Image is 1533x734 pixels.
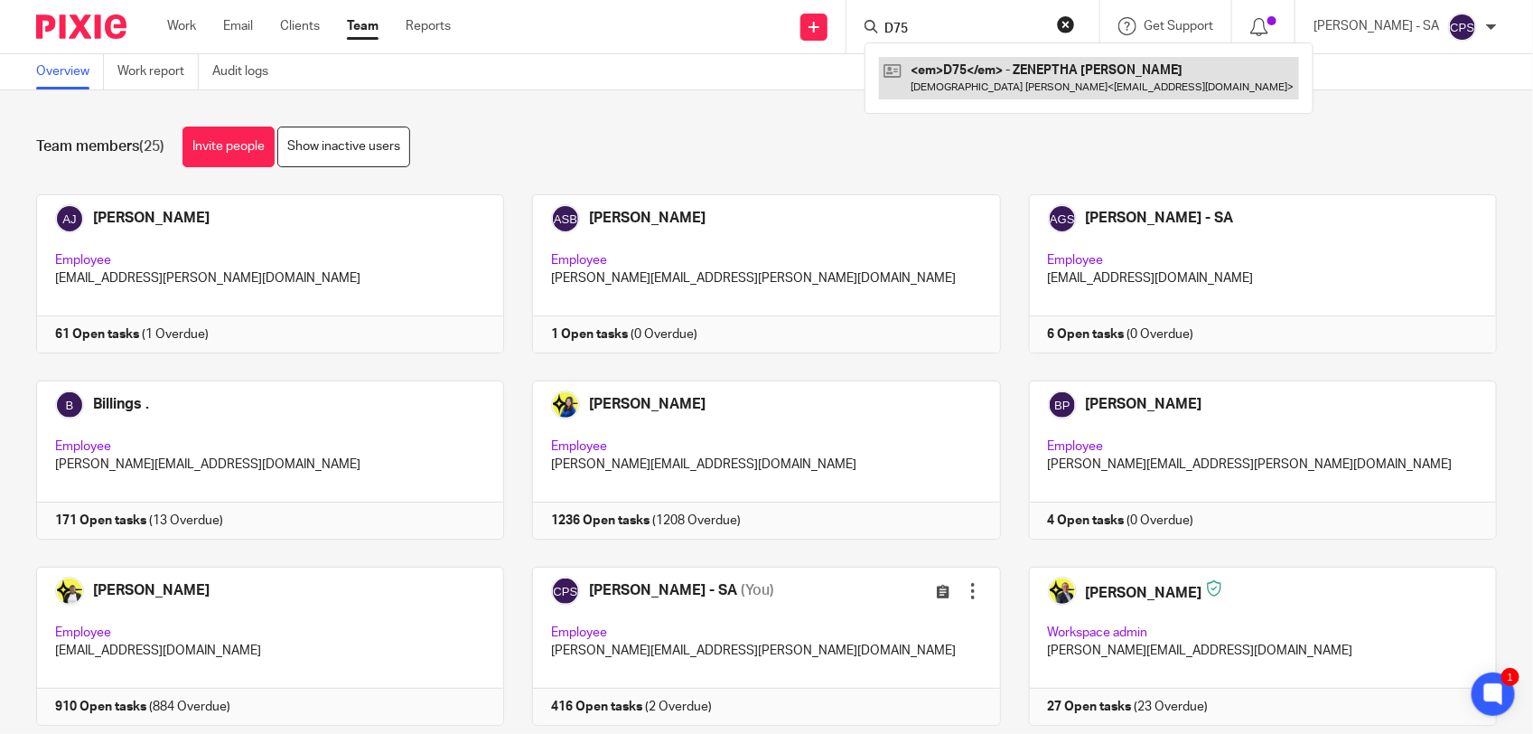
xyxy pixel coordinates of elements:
[212,54,282,89] a: Audit logs
[1057,15,1075,33] button: Clear
[139,139,164,154] span: (25)
[406,17,451,35] a: Reports
[1501,668,1519,686] div: 1
[36,14,126,39] img: Pixie
[182,127,275,167] a: Invite people
[36,54,104,89] a: Overview
[280,17,320,35] a: Clients
[117,54,199,89] a: Work report
[883,22,1045,38] input: Search
[1144,20,1213,33] span: Get Support
[36,137,164,156] h1: Team members
[223,17,253,35] a: Email
[277,127,410,167] a: Show inactive users
[1313,17,1439,35] p: [PERSON_NAME] - SA
[347,17,379,35] a: Team
[167,17,196,35] a: Work
[1448,13,1477,42] img: svg%3E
